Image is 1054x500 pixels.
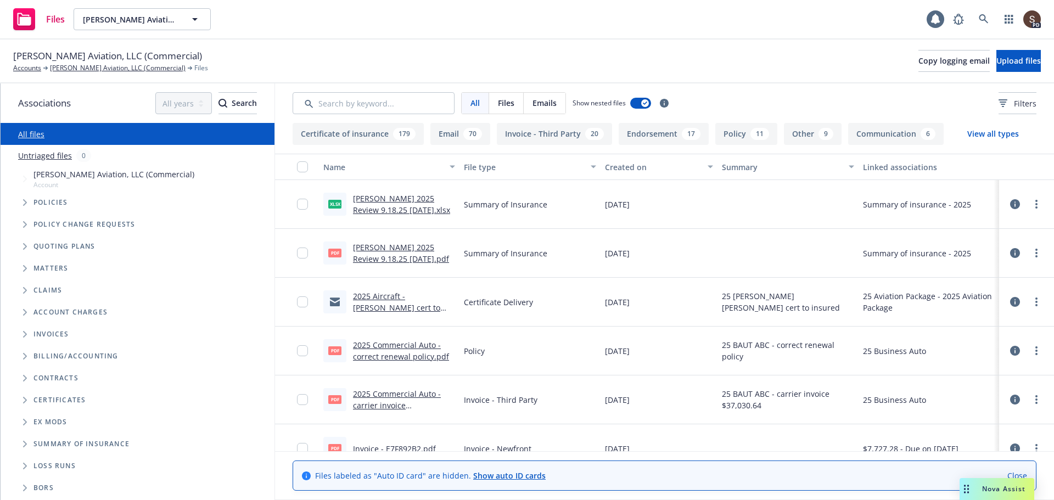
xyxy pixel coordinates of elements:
a: [PERSON_NAME] 2025 Review 9.18.25 [DATE].pdf [353,242,449,264]
button: Name [319,154,459,180]
span: Files [498,97,514,109]
button: Upload files [996,50,1041,72]
input: Toggle Row Selected [297,394,308,405]
input: Toggle Row Selected [297,443,308,454]
button: Communication [848,123,944,145]
a: 2025 Commercial Auto - carrier invoice $37,030.64.PDF [353,389,441,422]
a: Untriaged files [18,150,72,161]
span: Account [33,180,194,189]
button: Other [784,123,842,145]
span: Contracts [33,375,79,381]
span: Invoice - Newfront [464,443,531,454]
span: PDF [328,395,341,403]
span: Certificate Delivery [464,296,533,308]
span: [PERSON_NAME] Aviation, LLC (Commercial) [83,14,178,25]
a: Accounts [13,63,41,73]
button: Copy logging email [918,50,990,72]
span: Account charges [33,309,108,316]
span: [DATE] [605,296,630,308]
a: Report a Bug [948,8,969,30]
span: BORs [33,485,54,491]
a: more [1030,295,1043,308]
div: Tree Example [1,166,274,345]
a: 2025 Aircraft - [PERSON_NAME] cert to insured.msg [353,291,440,324]
div: Summary of insurance - 2025 [863,199,971,210]
button: Email [430,123,490,145]
input: Toggle Row Selected [297,296,308,307]
span: 25 BAUT ABC - carrier invoice $37,030.64 [722,388,854,411]
button: File type [459,154,600,180]
span: Quoting plans [33,243,96,250]
a: [PERSON_NAME] Aviation, LLC (Commercial) [50,63,186,73]
button: SearchSearch [218,92,257,114]
span: Emails [532,97,557,109]
a: All files [18,129,44,139]
span: [DATE] [605,345,630,357]
span: [DATE] [605,248,630,259]
span: Invoice - Third Party [464,394,537,406]
span: Files [194,63,208,73]
div: File type [464,161,584,173]
div: 70 [463,128,482,140]
span: 25 BAUT ABC - correct renewal policy [722,339,854,362]
div: 6 [921,128,935,140]
div: Search [218,93,257,114]
span: Files [46,15,65,24]
span: Billing/Accounting [33,353,119,359]
span: Certificates [33,397,86,403]
div: 25 Business Auto [863,394,926,406]
span: Policy [464,345,485,357]
button: Linked associations [859,154,999,180]
button: Policy [715,123,777,145]
a: Show auto ID cards [473,470,546,481]
span: [PERSON_NAME] Aviation, LLC (Commercial) [13,49,202,63]
a: Search [973,8,995,30]
input: Toggle Row Selected [297,345,308,356]
span: All [470,97,480,109]
span: Claims [33,287,62,294]
button: Certificate of insurance [293,123,424,145]
div: $7,727.28 - Due on [DATE] [863,443,958,454]
button: Created on [601,154,718,180]
input: Search by keyword... [293,92,455,114]
img: photo [1023,10,1041,28]
span: Nova Assist [982,484,1025,493]
div: 17 [682,128,700,140]
div: Linked associations [863,161,995,173]
span: Filters [999,98,1036,109]
span: Files labeled as "Auto ID card" are hidden. [315,470,546,481]
div: Name [323,161,443,173]
div: 20 [585,128,604,140]
span: xlsx [328,200,341,208]
input: Select all [297,161,308,172]
div: Summary of insurance - 2025 [863,248,971,259]
div: 25 Aviation Package - 2025 Aviation Package [863,290,995,313]
div: 0 [76,149,91,162]
div: Drag to move [960,478,973,500]
input: Toggle Row Selected [297,248,308,259]
span: [PERSON_NAME] Aviation, LLC (Commercial) [33,168,194,180]
span: Summary of Insurance [464,248,547,259]
span: [DATE] [605,199,630,210]
a: 2025 Commercial Auto - correct renewal policy.pdf [353,340,449,362]
span: pdf [328,249,341,257]
span: Associations [18,96,71,110]
span: pdf [328,444,341,452]
span: Ex Mods [33,419,67,425]
span: [DATE] [605,443,630,454]
button: Summary [717,154,858,180]
div: 11 [750,128,769,140]
span: Matters [33,265,68,272]
span: Loss Runs [33,463,76,469]
button: Nova Assist [960,478,1034,500]
a: more [1030,246,1043,260]
span: Summary of Insurance [464,199,547,210]
button: [PERSON_NAME] Aviation, LLC (Commercial) [74,8,211,30]
div: 25 Business Auto [863,345,926,357]
a: Invoice - E7F892B2.pdf [353,443,436,454]
a: Files [9,4,69,35]
a: Switch app [998,8,1020,30]
span: Filters [1014,98,1036,109]
button: Invoice - Third Party [497,123,612,145]
span: 25 [PERSON_NAME] [PERSON_NAME] cert to insured [722,290,854,313]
